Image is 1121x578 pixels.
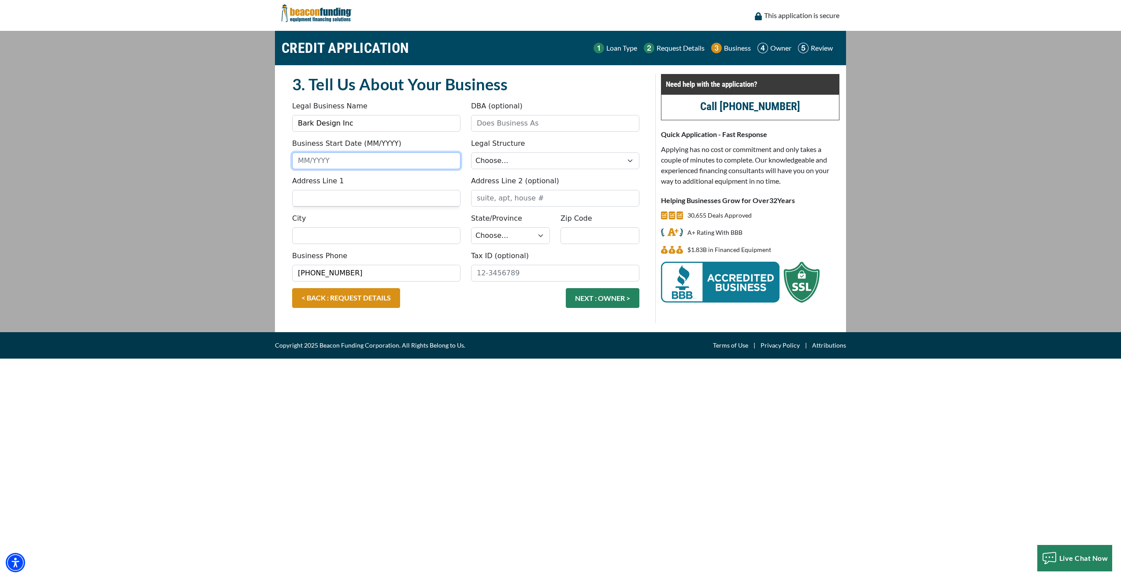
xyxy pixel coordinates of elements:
[471,190,639,207] input: suite, apt, house #
[687,227,742,238] p: A+ Rating With BBB
[724,43,751,53] p: Business
[1037,545,1113,571] button: Live Chat Now
[471,101,523,111] label: DBA (optional)
[606,43,637,53] p: Loan Type
[812,340,846,351] a: Attributions
[471,115,639,132] input: Does Business As
[687,210,752,221] p: 30,655 Deals Approved
[713,340,748,351] a: Terms of Use
[644,43,654,53] img: Step 2
[811,43,833,53] p: Review
[292,251,347,261] label: Business Phone
[471,251,529,261] label: Tax ID (optional)
[666,79,835,89] p: Need help with the application?
[471,176,559,186] label: Address Line 2 (optional)
[1059,554,1108,562] span: Live Chat Now
[471,265,639,282] input: 12-3456789
[700,100,800,113] a: call (847) 897-2499
[6,553,25,572] div: Accessibility Menu
[292,288,400,308] a: < BACK : REQUEST DETAILS
[657,43,705,53] p: Request Details
[757,43,768,53] img: Step 4
[748,340,761,351] span: |
[764,10,839,21] p: This application is secure
[711,43,722,53] img: Step 3
[687,245,771,255] p: $1,830,796,697 in Financed Equipment
[661,129,839,140] p: Quick Application - Fast Response
[292,176,344,186] label: Address Line 1
[800,340,812,351] span: |
[798,43,809,53] img: Step 5
[471,213,522,224] label: State/Province
[566,288,639,308] button: NEXT : OWNER >
[292,213,306,224] label: City
[292,138,401,149] label: Business Start Date (MM/YYYY)
[755,12,762,20] img: lock icon to convery security
[560,213,592,224] label: Zip Code
[275,340,465,351] span: Copyright 2025 Beacon Funding Corporation. All Rights Belong to Us.
[661,195,839,206] p: Helping Businesses Grow for Over Years
[769,196,777,204] span: 32
[770,43,791,53] p: Owner
[661,144,839,186] p: Applying has no cost or commitment and only takes a couple of minutes to complete. Our knowledgea...
[292,101,367,111] label: Legal Business Name
[292,152,460,169] input: MM/YYYY
[282,35,409,61] h1: CREDIT APPLICATION
[594,43,604,53] img: Step 1
[292,74,639,94] h2: 3. Tell Us About Your Business
[471,138,525,149] label: Legal Structure
[761,340,800,351] a: Privacy Policy
[661,262,820,303] img: BBB Acredited Business and SSL Protection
